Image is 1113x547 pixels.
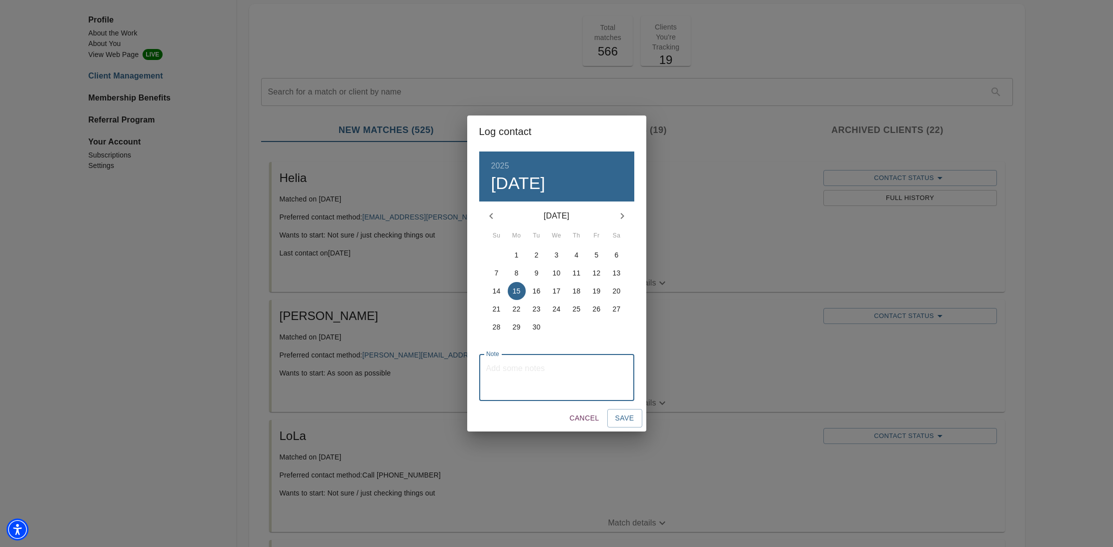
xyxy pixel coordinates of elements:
p: 17 [553,286,561,296]
button: 22 [508,300,526,318]
button: 20 [608,282,626,300]
button: Cancel [565,409,603,427]
p: 21 [493,304,501,314]
button: 12 [588,264,606,282]
button: 13 [608,264,626,282]
p: 30 [533,322,541,332]
button: 1 [508,246,526,264]
button: 14 [488,282,506,300]
p: 12 [593,268,601,278]
button: 30 [528,318,546,336]
button: 19 [588,282,606,300]
button: 24 [548,300,566,318]
span: Tu [528,231,546,241]
span: Fr [588,231,606,241]
button: 7 [488,264,506,282]
span: We [548,231,566,241]
button: 29 [508,318,526,336]
p: 27 [613,304,621,314]
p: 18 [573,286,581,296]
button: 17 [548,282,566,300]
button: 10 [548,264,566,282]
p: 1 [515,250,519,260]
p: 29 [513,322,521,332]
button: 18 [568,282,586,300]
p: 23 [533,304,541,314]
span: Mo [508,231,526,241]
span: Cancel [569,412,599,424]
p: 6 [615,250,619,260]
button: 26 [588,300,606,318]
p: 2 [535,250,539,260]
p: 5 [595,250,599,260]
button: 4 [568,246,586,264]
button: 25 [568,300,586,318]
p: 14 [493,286,501,296]
p: 22 [513,304,521,314]
p: 15 [513,286,521,296]
span: Su [488,231,506,241]
span: Save [615,412,634,424]
span: Sa [608,231,626,241]
p: 4 [575,250,579,260]
p: 25 [573,304,581,314]
button: 8 [508,264,526,282]
button: 2 [528,246,546,264]
button: 2025 [491,159,509,173]
p: 8 [515,268,519,278]
button: 15 [508,282,526,300]
button: 23 [528,300,546,318]
p: 13 [613,268,621,278]
button: 21 [488,300,506,318]
p: 26 [593,304,601,314]
p: 10 [553,268,561,278]
p: 11 [573,268,581,278]
p: 19 [593,286,601,296]
p: 3 [555,250,559,260]
button: [DATE] [491,173,546,194]
button: 9 [528,264,546,282]
button: 16 [528,282,546,300]
p: [DATE] [503,210,610,222]
button: 27 [608,300,626,318]
p: 28 [493,322,501,332]
p: 9 [535,268,539,278]
button: 28 [488,318,506,336]
span: Th [568,231,586,241]
button: Save [607,409,642,427]
button: 11 [568,264,586,282]
p: 24 [553,304,561,314]
button: 5 [588,246,606,264]
p: 16 [533,286,541,296]
button: 6 [608,246,626,264]
button: 3 [548,246,566,264]
div: Accessibility Menu [7,518,29,540]
p: 20 [613,286,621,296]
h2: Log contact [479,123,634,139]
p: 7 [495,268,499,278]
